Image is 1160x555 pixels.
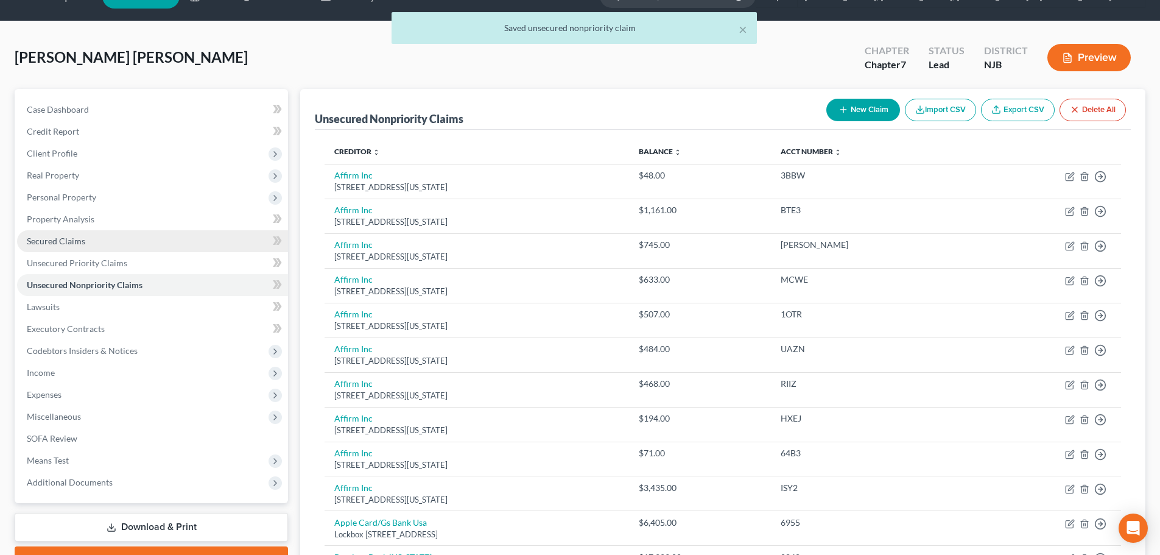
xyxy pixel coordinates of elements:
i: unfold_more [834,149,842,156]
span: Executory Contracts [27,323,105,334]
div: $468.00 [639,378,762,390]
div: Lockbox [STREET_ADDRESS] [334,529,619,540]
div: [STREET_ADDRESS][US_STATE] [334,182,619,193]
div: MCWE [781,274,961,286]
div: ISY2 [781,482,961,494]
div: [STREET_ADDRESS][US_STATE] [334,320,619,332]
div: $484.00 [639,343,762,355]
div: [STREET_ADDRESS][US_STATE] [334,494,619,506]
a: Lawsuits [17,296,288,318]
span: Case Dashboard [27,104,89,115]
span: Secured Claims [27,236,85,246]
button: × [739,22,747,37]
div: Saved unsecured nonpriority claim [401,22,747,34]
button: Import CSV [905,99,976,121]
span: Personal Property [27,192,96,202]
div: 6955 [781,517,961,529]
span: Unsecured Priority Claims [27,258,127,268]
a: Affirm Inc [334,344,373,354]
div: RIIZ [781,378,961,390]
div: [STREET_ADDRESS][US_STATE] [334,251,619,263]
div: [STREET_ADDRESS][US_STATE] [334,286,619,297]
div: $3,435.00 [639,482,762,494]
div: [STREET_ADDRESS][US_STATE] [334,390,619,401]
a: Affirm Inc [334,448,373,458]
a: Affirm Inc [334,170,373,180]
a: Affirm Inc [334,205,373,215]
div: [STREET_ADDRESS][US_STATE] [334,216,619,228]
a: Executory Contracts [17,318,288,340]
a: Affirm Inc [334,378,373,389]
span: Expenses [27,389,62,400]
a: Property Analysis [17,208,288,230]
div: 1OTR [781,308,961,320]
a: Credit Report [17,121,288,143]
button: Delete All [1060,99,1126,121]
div: [STREET_ADDRESS][US_STATE] [334,459,619,471]
span: Income [27,367,55,378]
div: $633.00 [639,274,762,286]
i: unfold_more [373,149,380,156]
a: Creditor unfold_more [334,147,380,156]
div: 64B3 [781,447,961,459]
a: Export CSV [981,99,1055,121]
span: Property Analysis [27,214,94,224]
div: [PERSON_NAME] [781,239,961,251]
span: Additional Documents [27,477,113,487]
a: Unsecured Priority Claims [17,252,288,274]
a: Download & Print [15,513,288,542]
a: Affirm Inc [334,309,373,319]
a: Acct Number unfold_more [781,147,842,156]
div: $71.00 [639,447,762,459]
div: $48.00 [639,169,762,182]
div: [STREET_ADDRESS][US_STATE] [334,355,619,367]
a: Affirm Inc [334,413,373,423]
span: Unsecured Nonpriority Claims [27,280,142,290]
div: Unsecured Nonpriority Claims [315,111,463,126]
div: $6,405.00 [639,517,762,529]
div: Status [929,44,965,58]
span: Lawsuits [27,302,60,312]
span: SOFA Review [27,433,77,444]
a: Affirm Inc [334,239,373,250]
div: UAZN [781,343,961,355]
span: Means Test [27,455,69,465]
a: Apple Card/Gs Bank Usa [334,517,427,528]
div: Chapter [865,58,909,72]
div: 3BBW [781,169,961,182]
a: Secured Claims [17,230,288,252]
div: $745.00 [639,239,762,251]
a: Unsecured Nonpriority Claims [17,274,288,296]
div: BTE3 [781,204,961,216]
button: New Claim [826,99,900,121]
span: Miscellaneous [27,411,81,422]
a: SOFA Review [17,428,288,450]
div: HXEJ [781,412,961,425]
button: Preview [1047,44,1131,71]
div: Open Intercom Messenger [1119,514,1148,543]
div: District [984,44,1028,58]
span: Codebtors Insiders & Notices [27,345,138,356]
span: [PERSON_NAME] [PERSON_NAME] [15,48,248,66]
a: Affirm Inc [334,274,373,285]
div: Lead [929,58,965,72]
a: Case Dashboard [17,99,288,121]
span: Credit Report [27,126,79,136]
div: $507.00 [639,308,762,320]
span: Real Property [27,170,79,180]
a: Balance unfold_more [639,147,681,156]
a: Affirm Inc [334,483,373,493]
span: Client Profile [27,148,77,158]
div: NJB [984,58,1028,72]
div: [STREET_ADDRESS][US_STATE] [334,425,619,436]
div: $194.00 [639,412,762,425]
span: 7 [901,58,906,70]
i: unfold_more [674,149,681,156]
div: $1,161.00 [639,204,762,216]
div: Chapter [865,44,909,58]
